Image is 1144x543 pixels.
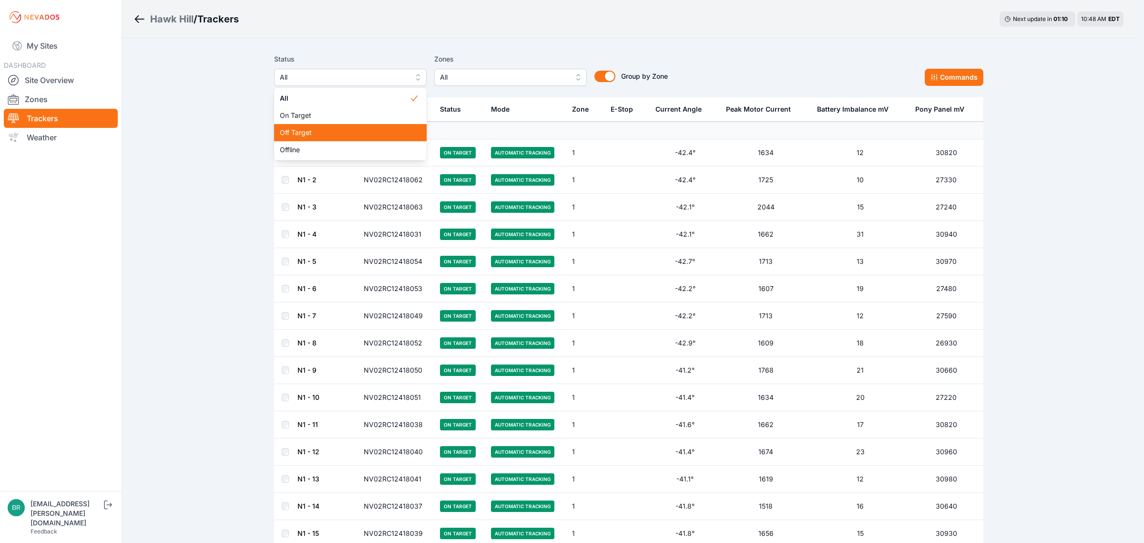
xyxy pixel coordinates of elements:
[280,111,409,120] span: On Target
[274,69,427,86] button: All
[280,145,409,155] span: Offline
[280,94,409,103] span: All
[280,72,408,83] span: All
[280,128,409,137] span: Off Target
[274,88,427,160] div: All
